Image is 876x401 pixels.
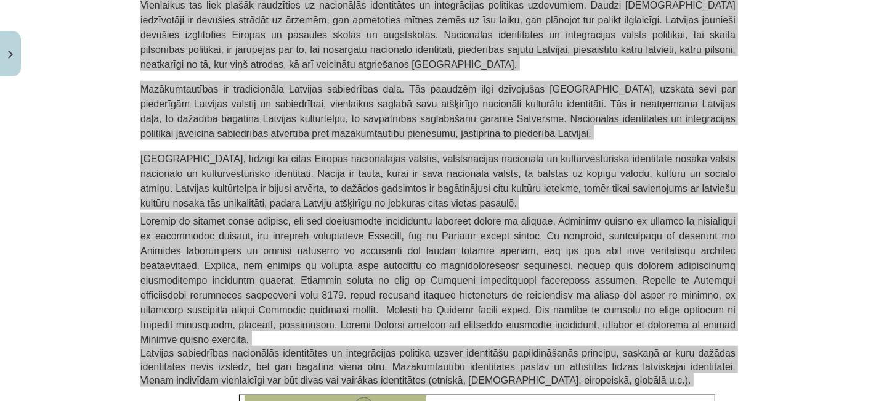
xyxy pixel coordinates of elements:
[140,84,736,139] span: Mazākumtautības ir tradicionāla Latvijas sabiedrības daļa. Tās paaudzēm ilgi dzīvojušas [GEOGRAPH...
[8,51,13,59] img: icon-close-lesson-0947bae3869378f0d4975bcd49f059093ad1ed9edebbc8119c70593378902aed.svg
[140,348,736,386] span: Latvijas sabiedrības nacionālās identitātes un integrācijas politika uzsver identitāšu papildināš...
[140,154,736,209] span: [GEOGRAPHIC_DATA], līdzīgi kā citās Eiropas nacionālajās valstīs, valstsnācijas nacionālā un kult...
[140,216,736,345] span: Loremip do sitamet conse adipisc, eli sed doeiusmodte incididuntu laboreet dolore ma aliquae. Adm...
